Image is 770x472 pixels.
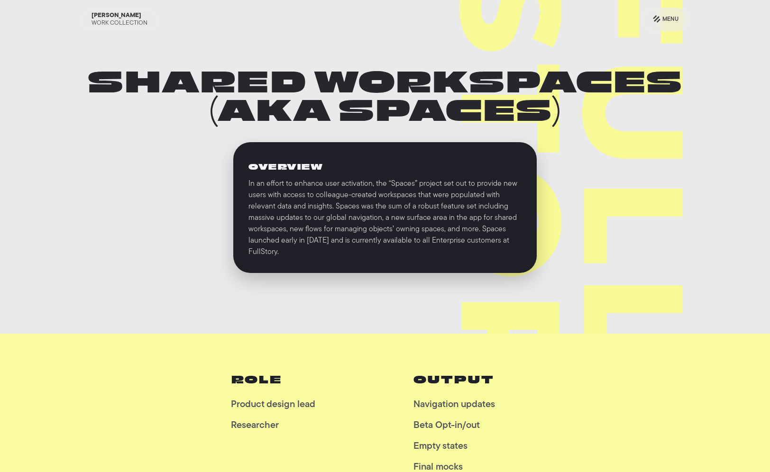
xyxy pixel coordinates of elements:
h1: Shared Workspaces (aka Spaces) [30,70,740,127]
p: Navigation updates [413,402,539,408]
p: Product design lead [231,402,357,408]
h4: Overview [248,162,522,173]
h3: output [413,373,539,388]
a: Menu [643,8,688,31]
p: Researcher [231,423,357,428]
div: [PERSON_NAME] [92,12,141,19]
div: Menu [662,14,678,25]
p: Beta Opt-in/out [413,423,539,428]
div: In an effort to enhance user activation, the “Spaces” project set out to provide new users with a... [248,178,522,258]
h3: Role [231,373,357,388]
p: Empty states [413,444,539,449]
a: [PERSON_NAME]Work Collection [82,10,157,29]
div: Work Collection [92,19,147,27]
p: Final mocks [413,464,539,470]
